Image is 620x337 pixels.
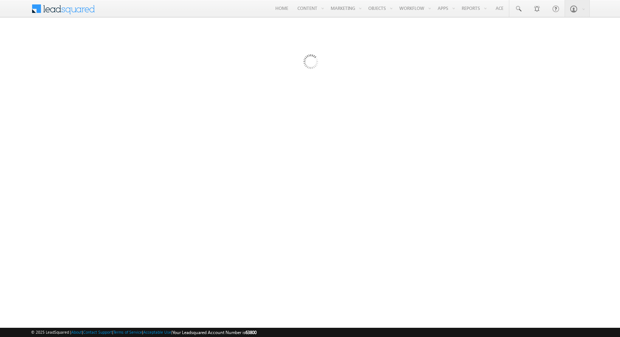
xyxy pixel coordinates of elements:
[172,330,256,335] span: Your Leadsquared Account Number is
[113,330,142,334] a: Terms of Service
[31,329,256,336] span: © 2025 LeadSquared | | | | |
[71,330,82,334] a: About
[83,330,112,334] a: Contact Support
[245,330,256,335] span: 63800
[272,25,348,101] img: Loading...
[143,330,171,334] a: Acceptable Use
